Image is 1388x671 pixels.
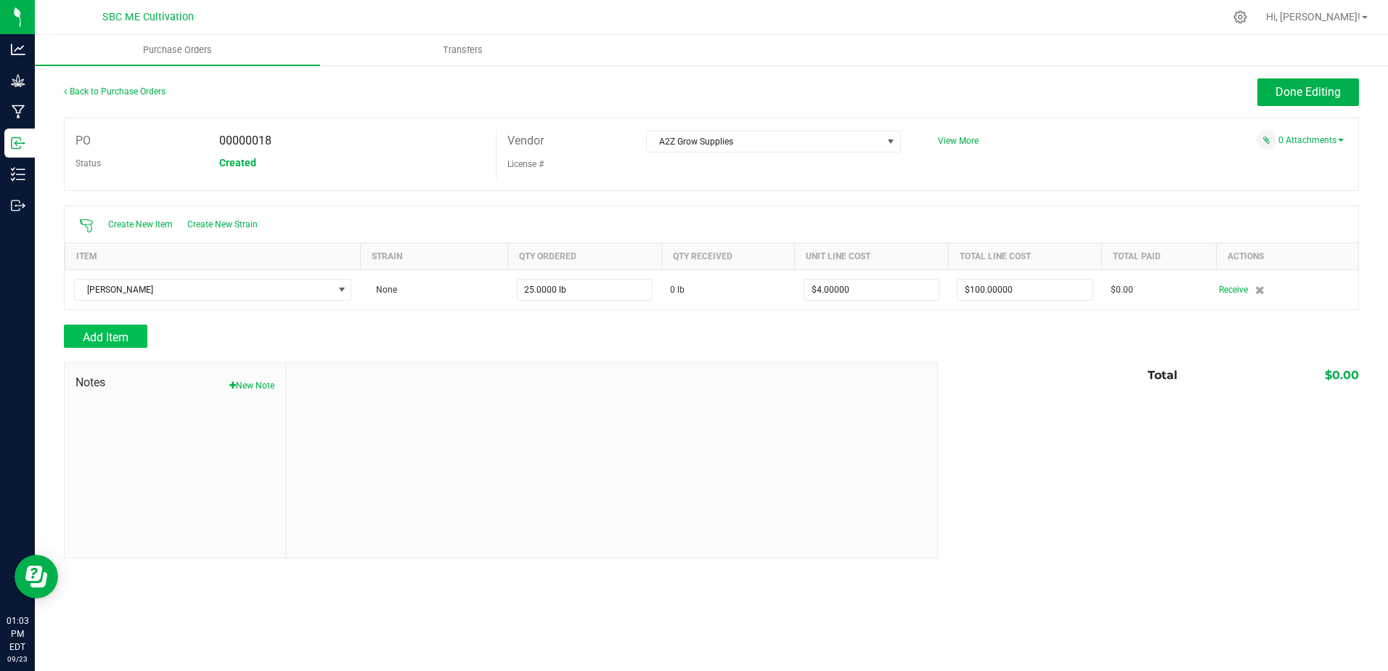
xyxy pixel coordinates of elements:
inline-svg: Grow [11,73,25,88]
span: 0 lb [670,283,685,296]
th: Qty Ordered [508,243,662,269]
span: A2Z Grow Supplies [647,131,882,152]
inline-svg: Outbound [11,198,25,213]
iframe: Resource center [15,555,58,598]
input: 0 lb [518,280,653,300]
span: Hi, [PERSON_NAME]! [1266,11,1360,23]
p: 01:03 PM EDT [7,614,28,654]
span: None [369,285,397,295]
span: [PERSON_NAME] [75,280,333,300]
span: Transfers [423,44,502,57]
span: NO DATA FOUND [74,279,352,301]
th: Total Line Cost [948,243,1102,269]
span: Create New Strain [187,219,258,229]
button: Done Editing [1257,78,1359,106]
a: Back to Purchase Orders [64,86,166,97]
span: SBC ME Cultivation [102,11,194,23]
span: $0.00 [1325,368,1359,382]
span: Notes [75,374,274,391]
span: Create New Item [108,219,173,229]
inline-svg: Inbound [11,136,25,150]
th: Item [65,243,361,269]
span: Add Item [83,330,128,344]
th: Qty Received [661,243,795,269]
span: Total [1148,368,1177,382]
button: New Note [229,379,274,392]
label: License # [507,153,544,175]
span: Scan packages to receive [79,219,94,233]
th: Unit Line Cost [795,243,949,269]
a: Transfers [320,35,605,65]
th: Strain [360,243,507,269]
inline-svg: Inventory [11,167,25,182]
button: Add Item [64,325,147,348]
span: Attach a document [1257,130,1276,150]
a: 0 Attachments [1278,135,1344,145]
input: $0.00000 [804,280,939,300]
a: Purchase Orders [35,35,320,65]
span: Done Editing [1275,85,1341,99]
span: Receive [1219,281,1248,298]
span: Purchase Orders [123,44,232,57]
label: PO [75,130,91,152]
p: 09/23 [7,654,28,664]
inline-svg: Analytics [11,42,25,57]
th: Total Paid [1102,243,1217,269]
input: $0.00000 [958,280,1093,300]
span: 00000018 [219,134,272,147]
th: Actions [1217,243,1358,269]
a: View More [938,136,979,146]
span: Created [219,157,256,168]
inline-svg: Manufacturing [11,105,25,119]
label: Status [75,152,101,174]
td: $0.00 [1102,269,1217,309]
div: Manage settings [1231,10,1249,24]
label: Vendor [507,130,544,152]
